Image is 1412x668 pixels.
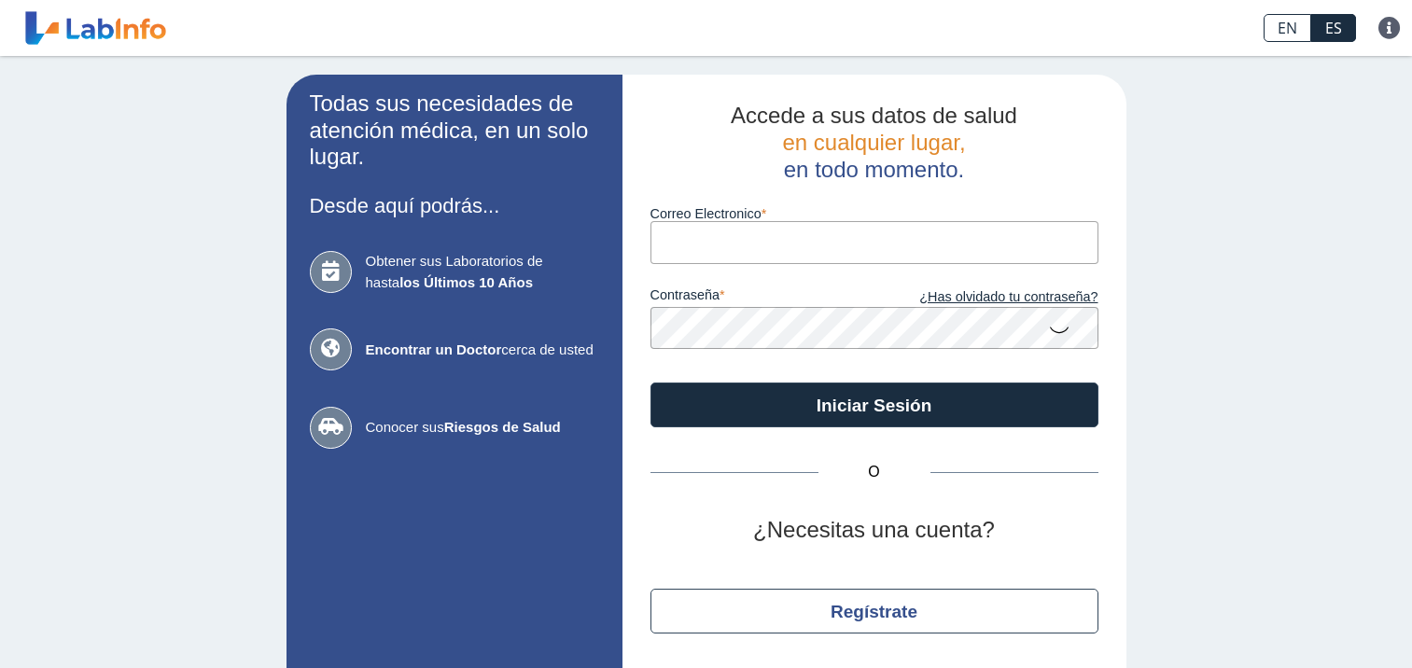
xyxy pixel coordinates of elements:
h2: ¿Necesitas una cuenta? [650,517,1098,544]
a: EN [1264,14,1311,42]
span: O [818,461,930,483]
h2: Todas sus necesidades de atención médica, en un solo lugar. [310,90,599,171]
span: Conocer sus [366,417,599,438]
b: Riesgos de Salud [444,419,561,435]
span: en todo momento. [784,157,964,182]
label: contraseña [650,287,874,308]
button: Regístrate [650,589,1098,633]
span: cerca de usted [366,340,599,361]
span: en cualquier lugar, [782,130,965,155]
a: ES [1311,14,1356,42]
label: Correo Electronico [650,206,1098,221]
button: Iniciar Sesión [650,383,1098,427]
a: ¿Has olvidado tu contraseña? [874,287,1098,308]
span: Accede a sus datos de salud [731,103,1017,128]
b: Encontrar un Doctor [366,341,502,357]
span: Obtener sus Laboratorios de hasta [366,251,599,293]
h3: Desde aquí podrás... [310,194,599,217]
b: los Últimos 10 Años [399,274,533,290]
